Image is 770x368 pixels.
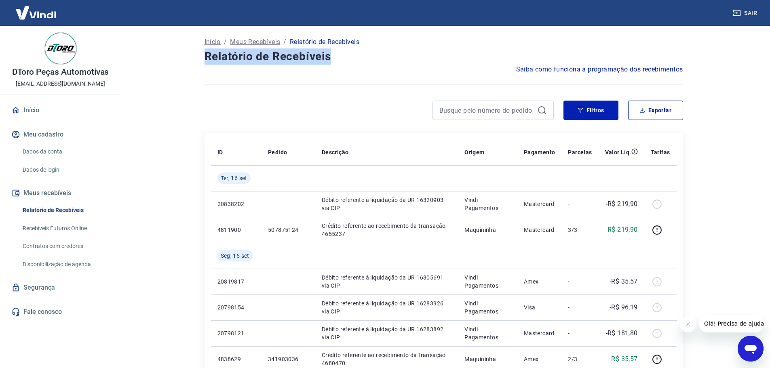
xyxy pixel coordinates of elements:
p: -R$ 181,80 [606,328,638,338]
p: Maquininha [464,226,511,234]
p: -R$ 96,19 [610,303,638,312]
a: Saiba como funciona a programação dos recebimentos [516,65,683,74]
p: 4811900 [217,226,255,234]
a: Dados de login [19,162,111,178]
p: ID [217,148,223,156]
input: Busque pelo número do pedido [439,104,534,116]
p: Pagamento [524,148,555,156]
span: Ter, 16 set [221,174,247,182]
p: / [283,37,286,47]
iframe: Fechar mensagem [680,316,696,332]
button: Filtros [563,101,618,120]
p: Descrição [322,148,349,156]
p: -R$ 219,90 [606,199,638,209]
p: Vindi Pagamentos [464,196,511,212]
p: Crédito referente ao recebimento da transação 4655237 [322,222,452,238]
a: Início [205,37,221,47]
button: Meus recebíveis [10,184,111,202]
img: Vindi [10,0,62,25]
p: / [224,37,227,47]
span: Seg, 15 set [221,252,249,260]
p: 3/3 [568,226,592,234]
p: R$ 35,57 [611,354,637,364]
p: - [568,278,592,286]
p: Amex [524,355,555,363]
a: Recebíveis Futuros Online [19,220,111,237]
a: Segurança [10,279,111,297]
button: Sair [731,6,760,21]
p: - [568,200,592,208]
p: DToro Peças Automotivas [12,68,109,76]
p: Pedido [268,148,287,156]
p: Mastercard [524,200,555,208]
p: 20798154 [217,303,255,311]
p: Vindi Pagamentos [464,299,511,315]
p: Relatório de Recebíveis [290,37,359,47]
a: Início [10,101,111,119]
a: Relatório de Recebíveis [19,202,111,219]
p: 507875124 [268,226,309,234]
p: 2/3 [568,355,592,363]
p: Tarifas [651,148,670,156]
p: Débito referente à liquidação da UR 16305691 via CIP [322,273,452,290]
p: [EMAIL_ADDRESS][DOMAIN_NAME] [16,80,105,88]
p: -R$ 35,57 [610,277,638,286]
p: 4838629 [217,355,255,363]
p: - [568,303,592,311]
button: Exportar [628,101,683,120]
a: Disponibilização de agenda [19,256,111,273]
p: 20838202 [217,200,255,208]
p: Vindi Pagamentos [464,273,511,290]
a: Fale conosco [10,303,111,321]
p: Origem [464,148,484,156]
p: Maquininha [464,355,511,363]
p: Débito referente à liquidação da UR 16283926 via CIP [322,299,452,315]
p: Visa [524,303,555,311]
button: Meu cadastro [10,126,111,143]
p: Valor Líq. [605,148,631,156]
p: Vindi Pagamentos [464,325,511,341]
iframe: Mensagem da empresa [699,315,764,332]
span: Olá! Precisa de ajuda? [5,6,68,12]
img: c76ab9b2-0c5c-4c8d-8909-67e594a7f47e.jpeg [44,32,77,65]
h4: Relatório de Recebíveis [205,48,683,65]
p: - [568,329,592,337]
a: Meus Recebíveis [230,37,280,47]
p: R$ 219,90 [608,225,638,235]
p: Crédito referente ao recebimento da transação 4680470 [322,351,452,367]
p: Parcelas [568,148,592,156]
p: 341903036 [268,355,309,363]
a: Contratos com credores [19,238,111,254]
a: Dados da conta [19,143,111,160]
p: 20798121 [217,329,255,337]
p: Débito referente à liquidação da UR 16320903 via CIP [322,196,452,212]
p: Mastercard [524,226,555,234]
p: Amex [524,278,555,286]
iframe: Botão para abrir a janela de mensagens [738,336,764,362]
p: Mastercard [524,329,555,337]
p: Débito referente à liquidação da UR 16283892 via CIP [322,325,452,341]
p: 20819817 [217,278,255,286]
